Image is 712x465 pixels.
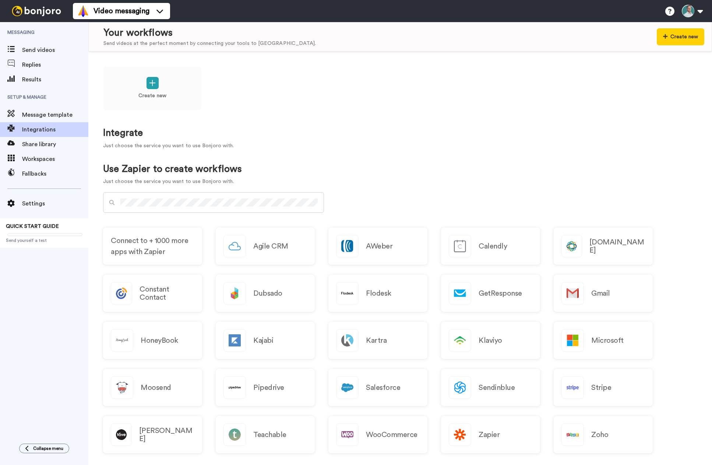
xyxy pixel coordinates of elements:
a: [PERSON_NAME] [103,416,202,453]
img: logo_moosend.svg [111,377,133,398]
a: Constant Contact [103,275,202,312]
span: Share library [22,140,88,149]
a: Klaviyo [441,322,540,359]
img: logo_getresponse.svg [449,282,471,304]
span: QUICK START GUIDE [6,224,59,229]
img: logo_flodesk.svg [336,282,358,304]
h2: GetResponse [479,289,522,297]
h2: Kajabi [253,337,273,345]
p: Just choose the service you want to use Bonjoro with. [103,178,242,186]
span: Send yourself a test [6,237,82,243]
span: Collapse menu [33,445,63,451]
img: logo_pipedrive.svg [224,377,246,398]
h2: Teachable [253,431,286,439]
a: [DOMAIN_NAME] [554,228,653,265]
h2: Constant Contact [140,285,194,302]
span: Integrations [22,125,88,134]
h2: Sendinblue [479,384,515,392]
img: logo_agile_crm.svg [224,235,246,257]
span: Workspaces [22,155,88,163]
h2: HoneyBook [141,337,178,345]
button: Collapse menu [19,444,69,453]
h2: [PERSON_NAME] [139,427,194,443]
img: logo_klaviyo.svg [449,330,471,351]
span: Send videos [22,46,88,54]
img: logo_microsoft.svg [562,330,584,351]
a: Salesforce [328,369,427,406]
img: logo_constant_contact.svg [111,282,132,304]
span: Fallbacks [22,169,88,178]
h2: Pipedrive [253,384,284,392]
h2: Moosend [141,384,171,392]
h2: Klaviyo [479,337,502,345]
img: logo_salesforce.svg [336,377,358,398]
a: Zapier [441,416,540,453]
img: logo_calendly.svg [449,235,471,257]
img: logo_tave.svg [111,424,131,445]
a: Microsoft [554,322,653,359]
h2: Stripe [591,384,611,392]
img: logo_stripe.svg [562,377,584,398]
img: logo_dubsado.svg [224,282,246,304]
a: Stripe [554,369,653,406]
h2: WooCommerce [366,431,417,439]
a: Calendly [441,228,540,265]
h2: Dubsado [253,289,282,297]
img: logo_kartra.svg [336,330,358,351]
h2: Microsoft [591,337,624,345]
h2: [DOMAIN_NAME] [589,238,645,254]
a: Teachable [216,416,315,453]
img: logo_woocommerce.svg [336,424,358,445]
span: Replies [22,60,88,69]
h2: Salesforce [366,384,400,392]
h2: Calendly [479,242,507,250]
h2: Agile CRM [253,242,288,250]
h2: Gmail [591,289,610,297]
a: Create new [103,66,202,110]
img: logo_honeybook.svg [111,330,133,351]
h2: Zapier [479,431,500,439]
h1: Use Zapier to create workflows [103,164,242,175]
a: Zoho [554,416,653,453]
h1: Integrate [103,128,697,138]
div: Your workflows [103,26,316,40]
img: logo_kajabi.svg [224,330,246,351]
h2: Kartra [366,337,387,345]
a: Agile CRM [216,228,315,265]
a: WooCommerce [328,416,427,453]
span: Settings [22,199,88,208]
img: logo_sendinblue.svg [449,377,471,398]
img: vm-color.svg [77,5,89,17]
span: Results [22,75,88,84]
img: logo_zapier.svg [449,424,471,445]
a: Kajabi [216,322,315,359]
a: Sendinblue [441,369,540,406]
a: Kartra [328,322,427,359]
img: logo_gmail.svg [562,282,584,304]
span: Connect to + 1000 more apps with Zapier [111,235,194,257]
button: Create new [657,28,704,45]
span: Message template [22,110,88,119]
span: Video messaging [94,6,149,16]
p: Just choose the service you want to use Bonjoro with. [103,142,697,150]
a: Gmail [554,275,653,312]
img: logo_aweber.svg [336,235,358,257]
a: Dubsado [216,275,315,312]
a: Connect to + 1000 more apps with Zapier [103,228,202,265]
a: GetResponse [441,275,540,312]
a: Flodesk [328,275,427,312]
img: logo_teachable.svg [224,424,246,445]
div: Send videos at the perfect moment by connecting your tools to [GEOGRAPHIC_DATA]. [103,40,316,47]
a: HoneyBook [103,322,202,359]
a: Pipedrive [216,369,315,406]
a: AWeber [328,228,427,265]
h2: Flodesk [366,289,391,297]
a: Moosend [103,369,202,406]
img: logo_closecom.svg [562,235,582,257]
h2: Zoho [591,431,608,439]
h2: AWeber [366,242,392,250]
p: Create new [138,92,166,100]
img: logo_zoho.svg [562,424,584,445]
img: bj-logo-header-white.svg [9,6,64,16]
